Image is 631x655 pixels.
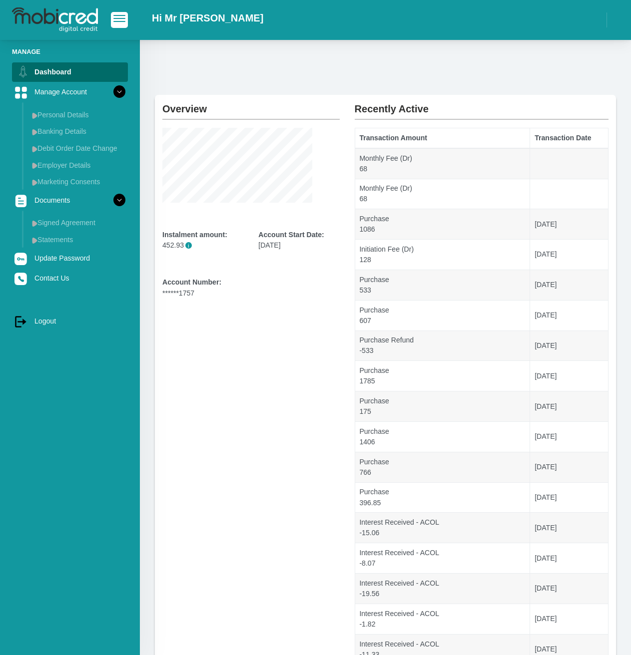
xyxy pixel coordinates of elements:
[28,107,128,123] a: Personal Details
[32,162,37,169] img: menu arrow
[12,82,128,101] a: Manage Account
[162,278,221,286] b: Account Number:
[258,231,324,239] b: Account Start Date:
[28,123,128,139] a: Banking Details
[12,62,128,81] a: Dashboard
[530,543,609,574] td: [DATE]
[355,422,530,452] td: Purchase 1406
[355,95,609,115] h2: Recently Active
[258,230,339,251] div: [DATE]
[355,330,530,361] td: Purchase Refund -533
[355,574,530,604] td: Interest Received - ACOL -19.56
[28,232,128,248] a: Statements
[12,191,128,210] a: Documents
[355,482,530,513] td: Purchase 396.85
[32,112,37,119] img: menu arrow
[28,174,128,190] a: Marketing Consents
[355,300,530,330] td: Purchase 607
[530,513,609,543] td: [DATE]
[530,422,609,452] td: [DATE]
[162,240,243,251] p: 452.93
[32,179,37,186] img: menu arrow
[355,513,530,543] td: Interest Received - ACOL -15.06
[355,240,530,270] td: Initiation Fee (Dr) 128
[530,361,609,391] td: [DATE]
[12,312,128,330] a: Logout
[530,300,609,330] td: [DATE]
[12,47,128,56] li: Manage
[530,209,609,240] td: [DATE]
[12,269,128,288] a: Contact Us
[355,128,530,148] th: Transaction Amount
[32,237,37,244] img: menu arrow
[530,604,609,634] td: [DATE]
[530,330,609,361] td: [DATE]
[28,140,128,156] a: Debit Order Date Change
[355,270,530,300] td: Purchase 533
[12,249,128,268] a: Update Password
[530,574,609,604] td: [DATE]
[355,148,530,179] td: Monthly Fee (Dr) 68
[152,12,263,24] h2: Hi Mr [PERSON_NAME]
[32,220,37,227] img: menu arrow
[355,209,530,240] td: Purchase 1086
[32,129,37,135] img: menu arrow
[12,7,98,32] img: logo-mobicred.svg
[355,361,530,391] td: Purchase 1785
[162,95,340,115] h2: Overview
[530,391,609,422] td: [DATE]
[355,452,530,482] td: Purchase 766
[530,452,609,482] td: [DATE]
[355,391,530,422] td: Purchase 175
[355,543,530,574] td: Interest Received - ACOL -8.07
[355,604,530,634] td: Interest Received - ACOL -1.82
[28,215,128,231] a: Signed Agreement
[530,482,609,513] td: [DATE]
[530,270,609,300] td: [DATE]
[28,157,128,173] a: Employer Details
[32,146,37,152] img: menu arrow
[355,179,530,209] td: Monthly Fee (Dr) 68
[185,242,192,249] span: Please note that the instalment amount provided does not include the monthly fee, which will be i...
[530,128,609,148] th: Transaction Date
[162,231,227,239] b: Instalment amount:
[530,240,609,270] td: [DATE]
